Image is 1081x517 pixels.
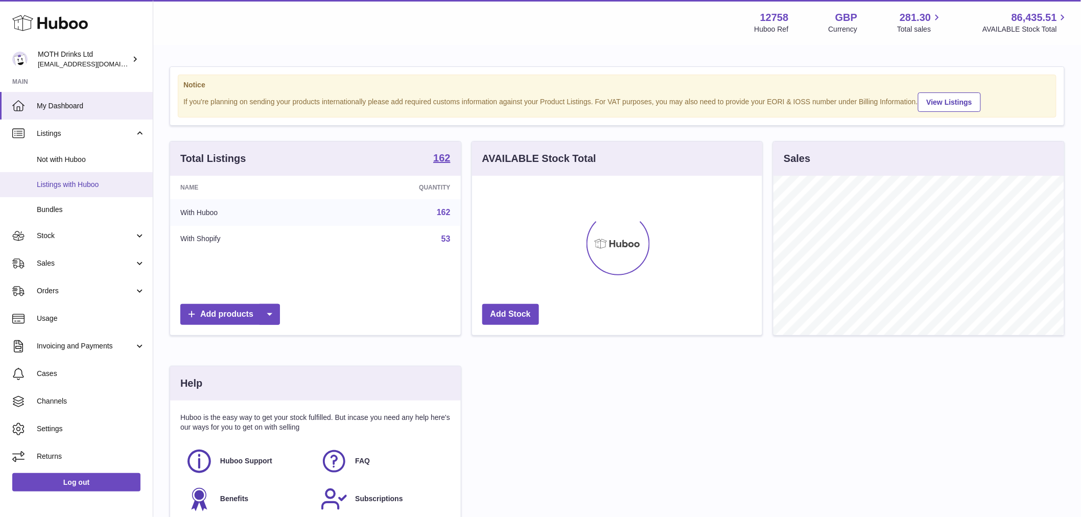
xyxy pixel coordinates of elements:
[897,25,943,34] span: Total sales
[37,129,134,138] span: Listings
[784,152,810,166] h3: Sales
[441,234,451,243] a: 53
[37,258,134,268] span: Sales
[918,92,981,112] a: View Listings
[1012,11,1057,25] span: 86,435.51
[185,485,310,513] a: Benefits
[183,80,1051,90] strong: Notice
[829,25,858,34] div: Currency
[185,448,310,475] a: Huboo Support
[220,494,248,504] span: Benefits
[180,413,451,432] p: Huboo is the easy way to get your stock fulfilled. But incase you need any help here's our ways f...
[12,52,28,67] img: internalAdmin-12758@internal.huboo.com
[437,208,451,217] a: 162
[835,11,857,25] strong: GBP
[37,452,145,461] span: Returns
[900,11,931,25] span: 281.30
[982,25,1069,34] span: AVAILABLE Stock Total
[180,377,202,390] h3: Help
[37,341,134,351] span: Invoicing and Payments
[220,456,272,466] span: Huboo Support
[982,11,1069,34] a: 86,435.51 AVAILABLE Stock Total
[37,155,145,165] span: Not with Huboo
[433,153,450,165] a: 162
[482,152,596,166] h3: AVAILABLE Stock Total
[37,314,145,323] span: Usage
[320,448,445,475] a: FAQ
[38,60,150,68] span: [EMAIL_ADDRESS][DOMAIN_NAME]
[897,11,943,34] a: 281.30 Total sales
[37,286,134,296] span: Orders
[327,176,461,199] th: Quantity
[37,424,145,434] span: Settings
[180,304,280,325] a: Add products
[170,226,327,252] td: With Shopify
[755,25,789,34] div: Huboo Ref
[170,176,327,199] th: Name
[170,199,327,226] td: With Huboo
[320,485,445,513] a: Subscriptions
[482,304,539,325] a: Add Stock
[37,180,145,190] span: Listings with Huboo
[37,396,145,406] span: Channels
[37,231,134,241] span: Stock
[180,152,246,166] h3: Total Listings
[355,456,370,466] span: FAQ
[37,101,145,111] span: My Dashboard
[355,494,403,504] span: Subscriptions
[433,153,450,163] strong: 162
[37,369,145,379] span: Cases
[12,473,140,491] a: Log out
[760,11,789,25] strong: 12758
[183,91,1051,112] div: If you're planning on sending your products internationally please add required customs informati...
[38,50,130,69] div: MOTH Drinks Ltd
[37,205,145,215] span: Bundles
